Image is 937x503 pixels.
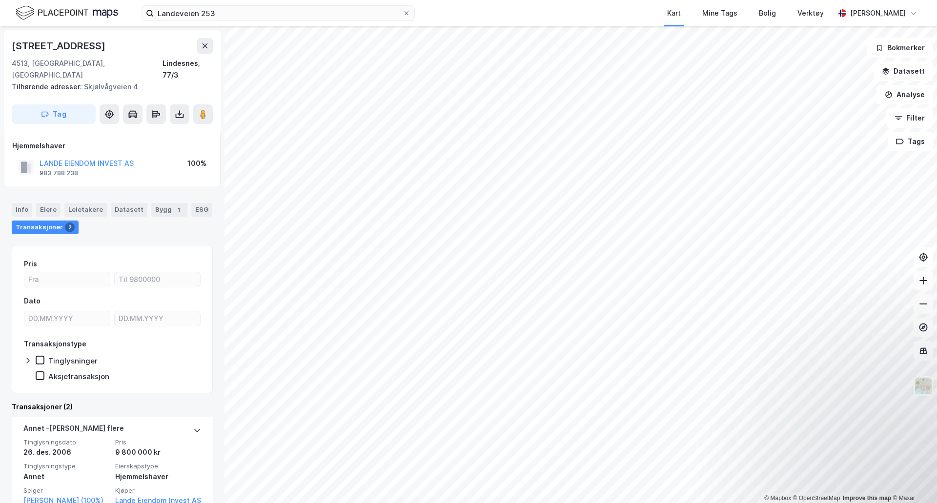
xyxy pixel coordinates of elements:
[12,104,96,124] button: Tag
[23,423,124,438] div: Annet - [PERSON_NAME] flere
[23,438,109,446] span: Tinglysningsdato
[36,203,61,217] div: Eiere
[12,401,213,413] div: Transaksjoner (2)
[24,272,110,287] input: Fra
[65,222,75,232] div: 2
[163,58,213,81] div: Lindesnes, 77/3
[115,471,201,483] div: Hjemmelshaver
[759,7,776,19] div: Bolig
[867,38,933,58] button: Bokmerker
[702,7,737,19] div: Mine Tags
[48,356,98,365] div: Tinglysninger
[151,203,187,217] div: Bygg
[667,7,681,19] div: Kart
[191,203,212,217] div: ESG
[24,258,37,270] div: Pris
[797,7,824,19] div: Verktøy
[12,82,84,91] span: Tilhørende adresser:
[12,81,205,93] div: Skjølvågveien 4
[23,446,109,458] div: 26. des. 2006
[764,495,791,502] a: Mapbox
[12,38,107,54] div: [STREET_ADDRESS]
[115,438,201,446] span: Pris
[154,6,403,20] input: Søk på adresse, matrikkel, gårdeiere, leietakere eller personer
[874,61,933,81] button: Datasett
[115,311,200,326] input: DD.MM.YYYY
[24,295,41,307] div: Dato
[888,132,933,151] button: Tags
[111,203,147,217] div: Datasett
[23,471,109,483] div: Annet
[843,495,891,502] a: Improve this map
[24,338,86,350] div: Transaksjonstype
[24,311,110,326] input: DD.MM.YYYY
[914,377,933,395] img: Z
[187,158,206,169] div: 100%
[115,462,201,470] span: Eierskapstype
[23,486,109,495] span: Selger
[64,203,107,217] div: Leietakere
[793,495,840,502] a: OpenStreetMap
[40,169,78,177] div: 983 788 238
[876,85,933,104] button: Analyse
[16,4,118,21] img: logo.f888ab2527a4732fd821a326f86c7f29.svg
[174,205,183,215] div: 1
[12,140,212,152] div: Hjemmelshaver
[48,372,109,381] div: Aksjetransaksjon
[12,221,79,234] div: Transaksjoner
[115,446,201,458] div: 9 800 000 kr
[12,203,32,217] div: Info
[12,58,163,81] div: 4513, [GEOGRAPHIC_DATA], [GEOGRAPHIC_DATA]
[23,462,109,470] span: Tinglysningstype
[886,108,933,128] button: Filter
[115,272,200,287] input: Til 9800000
[115,486,201,495] span: Kjøper
[850,7,906,19] div: [PERSON_NAME]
